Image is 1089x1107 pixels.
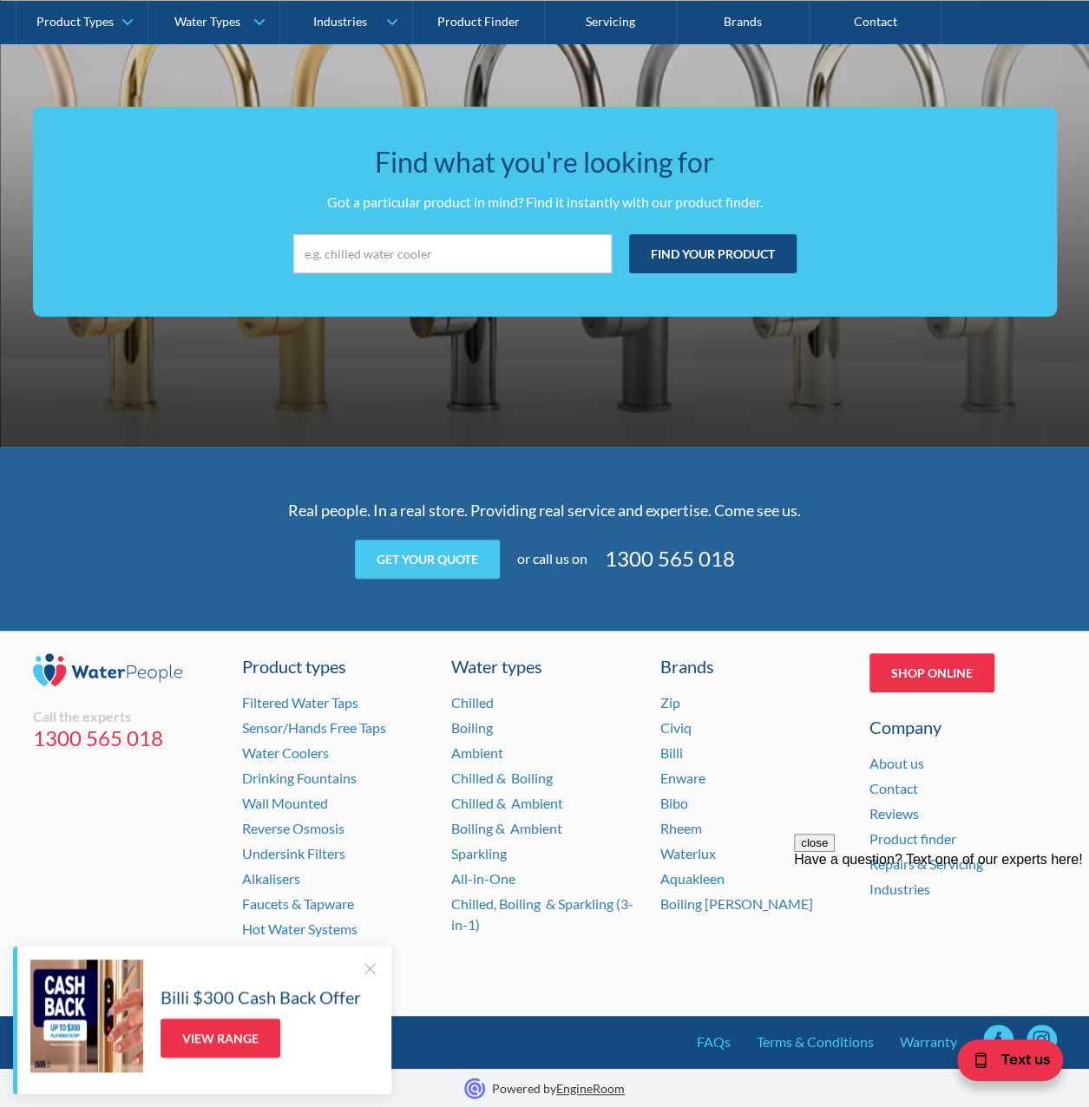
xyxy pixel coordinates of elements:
a: Terms & Conditions [757,1032,874,1052]
div: Brands [660,653,848,679]
iframe: podium webchat widget prompt [794,834,1089,1042]
p: Real people. In a real store. Providing real service and expertise. Come see us. [207,499,883,522]
a: Alkalisers [242,870,300,887]
a: Aquakleen [660,870,725,887]
a: Boiling [PERSON_NAME] [660,895,813,912]
a: Shop Online [869,653,994,692]
a: Reviews [869,805,919,822]
input: Find your product [629,234,797,273]
a: Boiling & Ambient [451,820,562,836]
a: Filtered Water Taps [242,694,358,711]
div: or call us on [517,548,587,569]
a: 1300 565 018 [33,725,220,751]
a: Bibo [660,795,688,811]
div: Water Types [174,14,240,29]
div: Company [869,714,1057,740]
a: Rheem [660,820,702,836]
img: Billi $300 Cash Back Offer [30,960,143,1072]
a: Boiling [451,719,493,736]
a: Faucets & Tapware [242,895,354,912]
a: Water types [451,653,639,679]
a: Sensor/Hands Free Taps [242,719,386,736]
a: Whole House [242,946,324,962]
a: Civiq [660,719,692,736]
a: View Range [161,1019,280,1058]
iframe: podium webchat widget bubble [915,1020,1089,1107]
a: Product types [242,653,430,679]
a: Reverse Osmosis [242,820,344,836]
h5: Billi $300 Cash Back Offer [161,984,361,1010]
a: Warranty [900,1032,957,1052]
a: About us [869,755,924,771]
a: Drinking Fountains [242,770,357,786]
a: FAQs [697,1032,731,1052]
a: Sparkling [451,845,507,861]
a: Chilled & Ambient [451,795,563,811]
h3: Find what you're looking for [68,141,1022,183]
a: Undersink Filters [242,845,345,861]
a: Ambient [451,744,503,761]
a: Get your quote [355,540,500,579]
a: Contact [869,780,918,796]
a: Chilled [451,694,494,711]
div: Industries [312,14,366,29]
a: Hot Water Systems [242,920,358,937]
a: Wall Mounted [242,795,328,811]
a: Zip [660,694,680,711]
a: Waterlux [660,845,716,861]
div: Call the experts [33,708,220,725]
a: Water Coolers [242,744,329,761]
p: Powered by [492,1079,625,1097]
input: e.g. chilled water cooler [293,234,612,273]
a: EngineRoom [556,1081,625,1096]
a: Enware [660,770,705,786]
div: Product Types [36,14,114,29]
a: Product finder [869,830,956,847]
a: 1300 565 018 [605,543,735,574]
a: Chilled, Boiling & Sparkling (3-in-1) [451,895,633,933]
a: Chilled & Boiling [451,770,553,786]
a: All-in-One [451,870,515,887]
a: Billi [660,744,683,761]
p: Got a particular product in mind? Find it instantly with our product finder. [68,192,1022,213]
